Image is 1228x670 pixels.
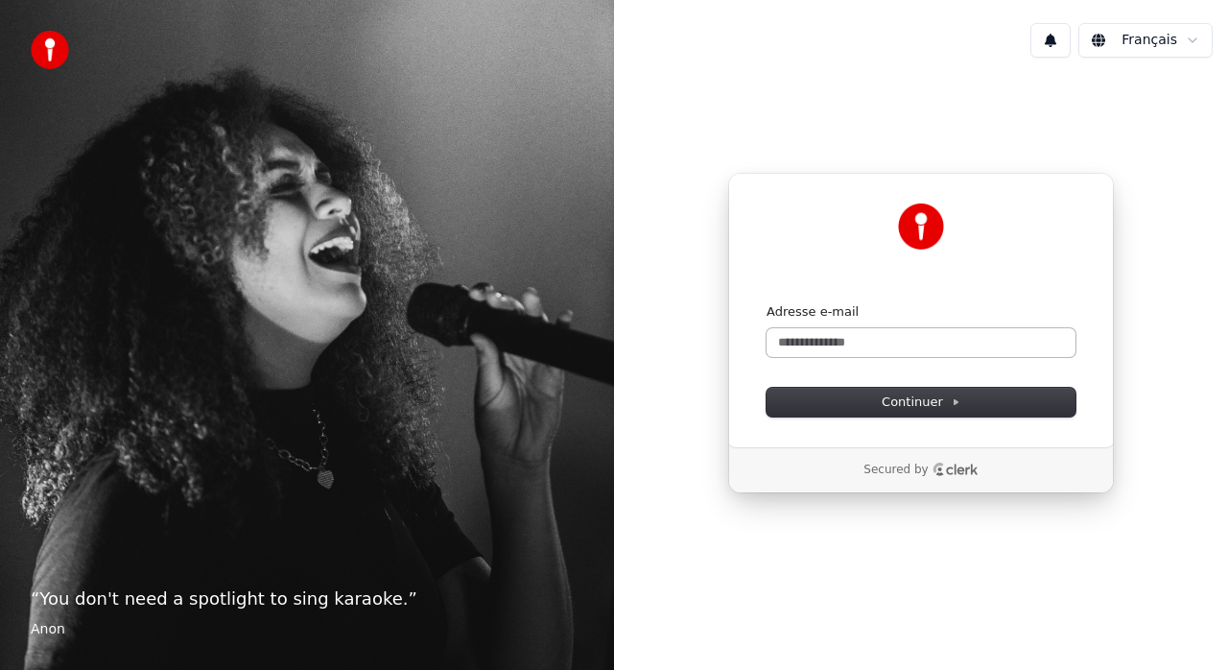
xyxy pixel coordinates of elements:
p: “ You don't need a spotlight to sing karaoke. ” [31,586,583,612]
button: Continuer [767,388,1075,417]
label: Adresse e-mail [767,303,859,321]
img: Youka [898,203,944,250]
p: Secured by [863,463,928,478]
img: youka [31,31,69,69]
footer: Anon [31,620,583,639]
a: Clerk logo [933,463,979,476]
span: Continuer [882,394,960,411]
